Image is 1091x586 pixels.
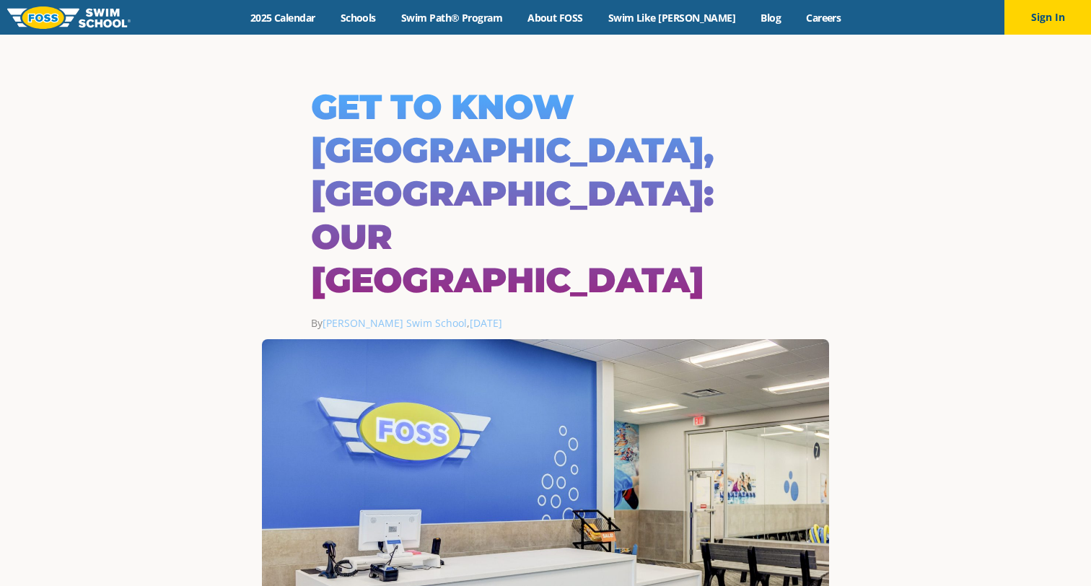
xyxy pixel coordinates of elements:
a: Swim Path® Program [388,11,514,25]
a: Careers [794,11,854,25]
a: [PERSON_NAME] Swim School [323,316,467,330]
a: Blog [748,11,794,25]
a: About FOSS [515,11,596,25]
span: By [311,316,467,330]
img: FOSS Swim School Logo [7,6,131,29]
span: , [467,316,502,330]
a: Swim Like [PERSON_NAME] [595,11,748,25]
a: 2025 Calendar [237,11,328,25]
a: Schools [328,11,388,25]
h1: Get to Know [GEOGRAPHIC_DATA], [GEOGRAPHIC_DATA]: Our [GEOGRAPHIC_DATA] [311,85,780,302]
a: [DATE] [470,316,502,330]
